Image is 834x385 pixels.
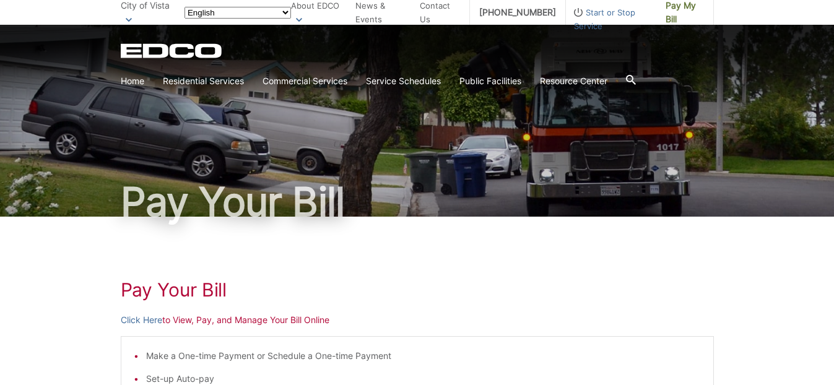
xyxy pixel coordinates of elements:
[459,74,521,88] a: Public Facilities
[185,7,291,19] select: Select a language
[540,74,607,88] a: Resource Center
[121,279,714,301] h1: Pay Your Bill
[121,313,714,327] p: to View, Pay, and Manage Your Bill Online
[263,74,347,88] a: Commercial Services
[121,43,224,58] a: EDCD logo. Return to the homepage.
[146,349,701,363] li: Make a One-time Payment or Schedule a One-time Payment
[121,182,714,222] h1: Pay Your Bill
[121,313,162,327] a: Click Here
[121,74,144,88] a: Home
[366,74,441,88] a: Service Schedules
[163,74,244,88] a: Residential Services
